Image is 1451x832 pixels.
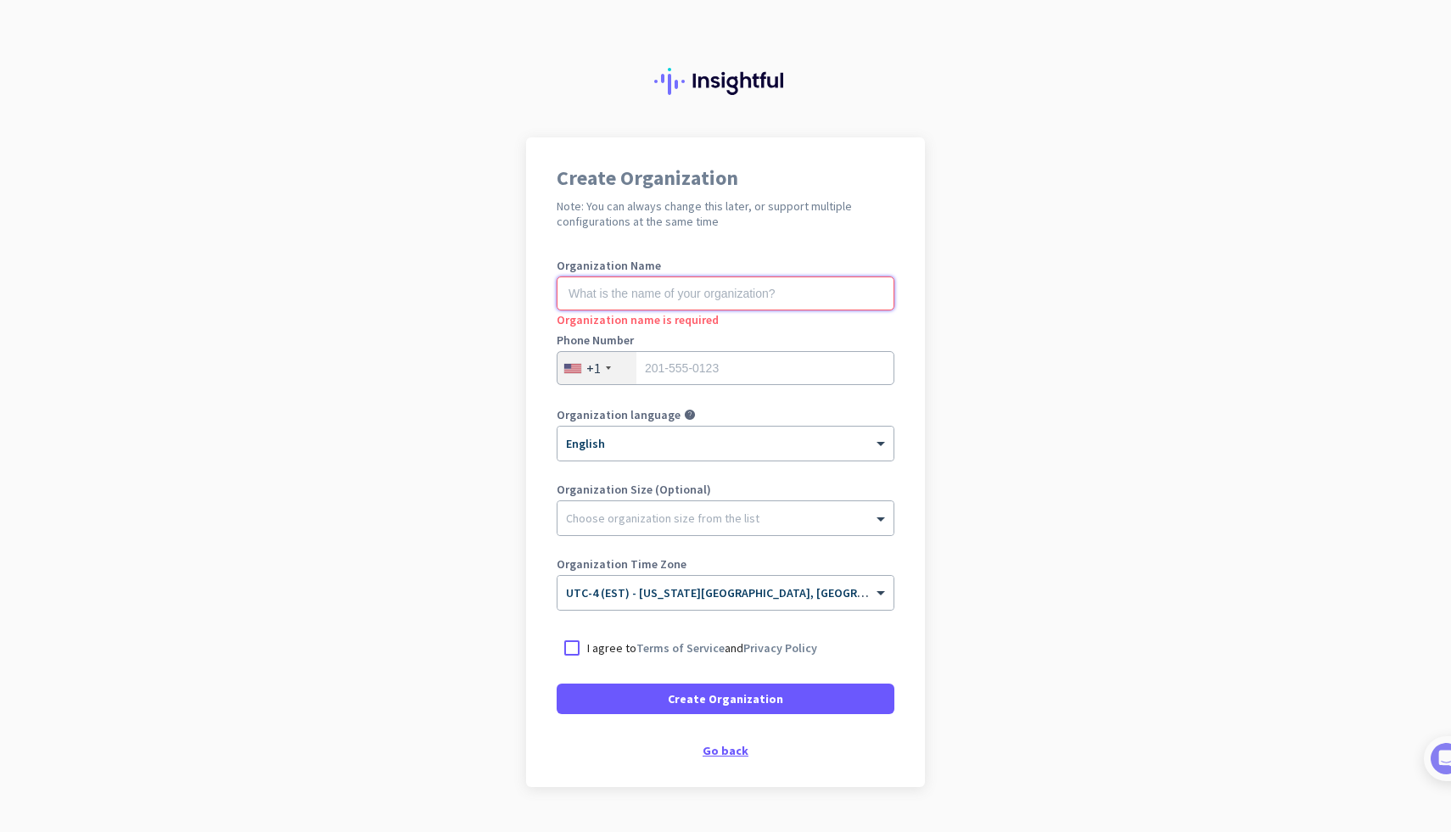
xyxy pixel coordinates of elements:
[684,409,696,421] i: help
[557,312,719,327] span: Organization name is required
[743,640,817,656] a: Privacy Policy
[557,260,894,271] label: Organization Name
[557,409,681,421] label: Organization language
[557,334,894,346] label: Phone Number
[654,68,797,95] img: Insightful
[557,745,894,757] div: Go back
[557,168,894,188] h1: Create Organization
[557,558,894,570] label: Organization Time Zone
[587,639,817,656] p: I agree to and
[557,483,894,495] label: Organization Size (Optional)
[557,684,894,714] button: Create Organization
[636,640,725,656] a: Terms of Service
[586,360,601,377] div: +1
[557,276,894,310] input: What is the name of your organization?
[557,351,894,385] input: 201-555-0123
[668,690,783,707] span: Create Organization
[557,198,894,229] h2: Note: You can always change this later, or support multiple configurations at the same time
